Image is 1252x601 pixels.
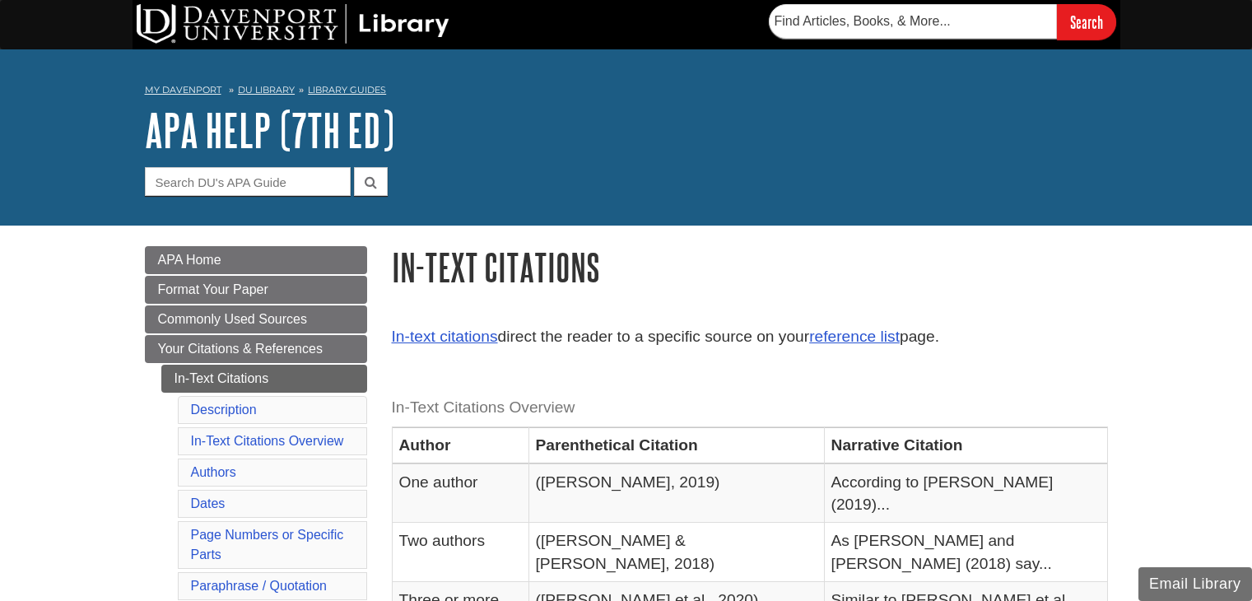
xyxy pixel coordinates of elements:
[824,523,1107,582] td: As [PERSON_NAME] and [PERSON_NAME] (2018) say...
[145,83,221,97] a: My Davenport
[528,427,824,464] th: Parenthetical Citation
[158,342,323,356] span: Your Citations & References
[238,84,295,96] a: DU Library
[145,305,367,333] a: Commonly Used Sources
[824,464,1107,523] td: According to [PERSON_NAME] (2019)...
[809,328,900,345] a: reference list
[308,84,386,96] a: Library Guides
[158,282,268,296] span: Format Your Paper
[392,328,498,345] a: In-text citations
[158,253,221,267] span: APA Home
[1138,567,1252,601] button: Email Library
[392,523,528,582] td: Two authors
[392,389,1108,426] caption: In-Text Citations Overview
[191,465,236,479] a: Authors
[145,167,351,196] input: Search DU's APA Guide
[392,246,1108,288] h1: In-Text Citations
[145,276,367,304] a: Format Your Paper
[392,427,528,464] th: Author
[145,335,367,363] a: Your Citations & References
[191,528,344,561] a: Page Numbers or Specific Parts
[145,79,1108,105] nav: breadcrumb
[769,4,1057,39] input: Find Articles, Books, & More...
[145,105,394,156] a: APA Help (7th Ed)
[528,464,824,523] td: ([PERSON_NAME], 2019)
[145,246,367,274] a: APA Home
[137,4,449,44] img: DU Library
[158,312,307,326] span: Commonly Used Sources
[769,4,1116,40] form: Searches DU Library's articles, books, and more
[392,464,528,523] td: One author
[1057,4,1116,40] input: Search
[191,496,226,510] a: Dates
[824,427,1107,464] th: Narrative Citation
[161,365,367,393] a: In-Text Citations
[191,403,257,417] a: Description
[392,325,1108,349] p: direct the reader to a specific source on your page.
[528,523,824,582] td: ([PERSON_NAME] & [PERSON_NAME], 2018)
[191,434,344,448] a: In-Text Citations Overview
[191,579,327,593] a: Paraphrase / Quotation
